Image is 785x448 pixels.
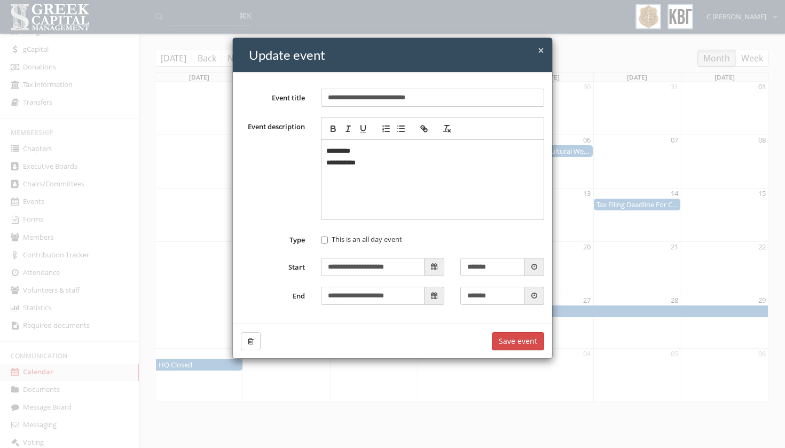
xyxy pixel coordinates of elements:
label: This is an all day event [321,234,402,245]
input: This is an all day event [321,237,328,243]
button: Save event [492,332,544,350]
span: × [538,43,544,58]
label: Event title [233,89,313,103]
h4: Update event [249,46,544,64]
label: Start [233,258,313,272]
label: Event description [233,118,313,132]
label: End [233,287,313,301]
label: Type [233,231,313,245]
